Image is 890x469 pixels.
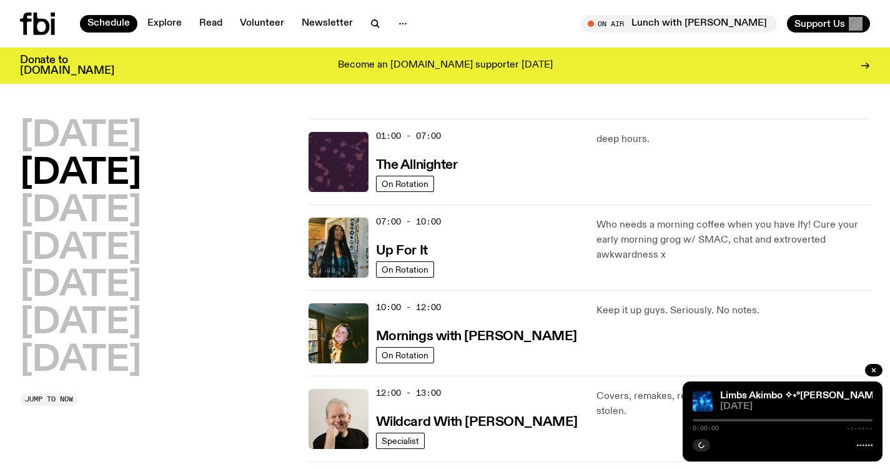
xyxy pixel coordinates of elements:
[376,156,458,172] a: The Allnighter
[596,132,870,147] p: deep hours.
[596,303,870,318] p: Keep it up guys. Seriously. No notes.
[596,389,870,419] p: Covers, remakes, re-hashes + all things borrowed and stolen.
[846,425,873,431] span: -:--:--
[376,328,577,343] a: Mornings with [PERSON_NAME]
[693,425,719,431] span: 0:00:00
[20,231,141,266] button: [DATE]
[338,60,553,71] p: Become an [DOMAIN_NAME] supporter [DATE]
[787,15,870,33] button: Support Us
[20,119,141,154] button: [DATE]
[382,265,428,274] span: On Rotation
[376,301,441,313] span: 10:00 - 12:00
[376,130,441,142] span: 01:00 - 07:00
[376,416,578,429] h3: Wildcard With [PERSON_NAME]
[596,218,870,263] p: Who needs a morning coffee when you have Ify! Cure your early morning grog w/ SMAC, chat and extr...
[376,347,434,363] a: On Rotation
[20,156,141,191] button: [DATE]
[80,15,137,33] a: Schedule
[192,15,230,33] a: Read
[376,216,441,228] span: 07:00 - 10:00
[581,15,777,33] button: On AirLunch with [PERSON_NAME]
[376,159,458,172] h3: The Allnighter
[794,18,845,29] span: Support Us
[20,343,141,378] button: [DATE]
[20,268,141,303] button: [DATE]
[20,306,141,341] button: [DATE]
[376,242,428,258] a: Up For It
[376,413,578,429] a: Wildcard With [PERSON_NAME]
[382,436,419,445] span: Specialist
[20,194,141,229] button: [DATE]
[20,393,78,406] button: Jump to now
[309,389,368,449] img: Stuart is smiling charmingly, wearing a black t-shirt against a stark white background.
[376,245,428,258] h3: Up For It
[376,176,434,192] a: On Rotation
[376,387,441,399] span: 12:00 - 13:00
[376,261,434,278] a: On Rotation
[232,15,292,33] a: Volunteer
[20,55,114,76] h3: Donate to [DOMAIN_NAME]
[25,396,73,403] span: Jump to now
[382,179,428,188] span: On Rotation
[376,330,577,343] h3: Mornings with [PERSON_NAME]
[720,402,873,411] span: [DATE]
[376,433,425,449] a: Specialist
[140,15,189,33] a: Explore
[294,15,360,33] a: Newsletter
[309,303,368,363] img: Freya smiles coyly as she poses for the image.
[309,218,368,278] img: Ify - a Brown Skin girl with black braided twists, looking up to the side with her tongue stickin...
[382,350,428,360] span: On Rotation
